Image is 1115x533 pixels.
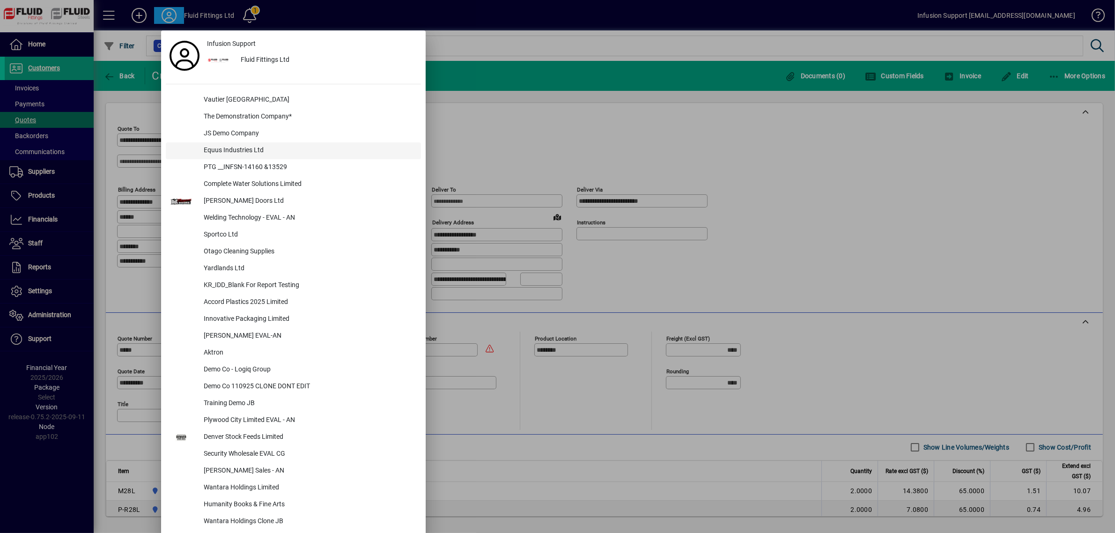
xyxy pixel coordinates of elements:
div: Wantara Holdings Clone JB [196,513,421,530]
button: Plywood City Limited EVAL - AN [166,412,421,429]
button: Vautier [GEOGRAPHIC_DATA] [166,92,421,109]
button: PTG __INFSN-14160 &13529 [166,159,421,176]
button: Demo Co 110925 CLONE DONT EDIT [166,378,421,395]
div: Training Demo JB [196,395,421,412]
button: [PERSON_NAME] Doors Ltd [166,193,421,210]
button: Wantara Holdings Limited [166,480,421,496]
button: Denver Stock Feeds Limited [166,429,421,446]
button: Yardlands Ltd [166,260,421,277]
div: Humanity Books & Fine Arts [196,496,421,513]
div: Fluid Fittings Ltd [233,52,421,69]
div: [PERSON_NAME] Sales - AN [196,463,421,480]
button: Equus Industries Ltd [166,142,421,159]
button: Accord Plastics 2025 Limited [166,294,421,311]
div: Yardlands Ltd [196,260,421,277]
button: Otago Cleaning Supplies [166,244,421,260]
button: Humanity Books & Fine Arts [166,496,421,513]
a: Profile [166,47,203,64]
button: Fluid Fittings Ltd [203,52,421,69]
div: Plywood City Limited EVAL - AN [196,412,421,429]
div: [PERSON_NAME] Doors Ltd [196,193,421,210]
div: Equus Industries Ltd [196,142,421,159]
div: [PERSON_NAME] EVAL-AN [196,328,421,345]
div: Denver Stock Feeds Limited [196,429,421,446]
div: Aktron [196,345,421,362]
div: Otago Cleaning Supplies [196,244,421,260]
button: Aktron [166,345,421,362]
button: Security Wholesale EVAL CG [166,446,421,463]
div: KR_IDD_Blank For Report Testing [196,277,421,294]
button: Complete Water Solutions Limited [166,176,421,193]
div: PTG __INFSN-14160 &13529 [196,159,421,176]
button: Wantara Holdings Clone JB [166,513,421,530]
div: Demo Co - Logiq Group [196,362,421,378]
div: The Demonstration Company* [196,109,421,126]
div: Complete Water Solutions Limited [196,176,421,193]
div: Accord Plastics 2025 Limited [196,294,421,311]
span: Infusion Support [207,39,256,49]
button: Training Demo JB [166,395,421,412]
div: Innovative Packaging Limited [196,311,421,328]
div: JS Demo Company [196,126,421,142]
div: Welding Technology - EVAL - AN [196,210,421,227]
a: Infusion Support [203,35,421,52]
div: Security Wholesale EVAL CG [196,446,421,463]
button: The Demonstration Company* [166,109,421,126]
div: Demo Co 110925 CLONE DONT EDIT [196,378,421,395]
button: [PERSON_NAME] Sales - AN [166,463,421,480]
button: JS Demo Company [166,126,421,142]
div: Wantara Holdings Limited [196,480,421,496]
button: Demo Co - Logiq Group [166,362,421,378]
button: Sportco Ltd [166,227,421,244]
button: Welding Technology - EVAL - AN [166,210,421,227]
button: [PERSON_NAME] EVAL-AN [166,328,421,345]
button: Innovative Packaging Limited [166,311,421,328]
button: KR_IDD_Blank For Report Testing [166,277,421,294]
div: Sportco Ltd [196,227,421,244]
div: Vautier [GEOGRAPHIC_DATA] [196,92,421,109]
